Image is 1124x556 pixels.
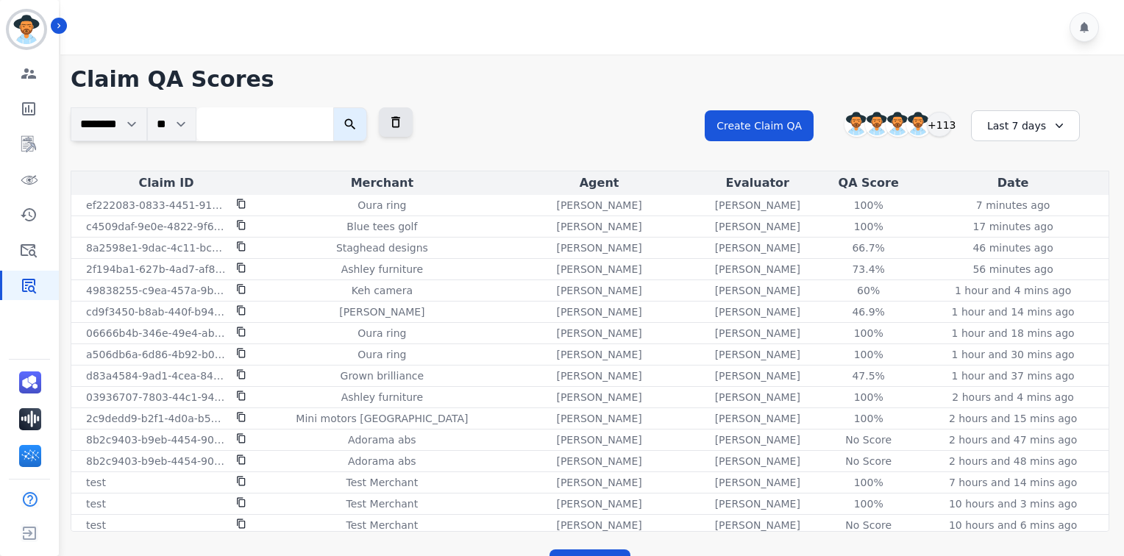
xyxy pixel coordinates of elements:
[972,240,1053,255] p: 46 minutes ago
[556,368,641,383] p: [PERSON_NAME]
[346,518,419,532] p: Test Merchant
[836,326,902,341] div: 100 %
[556,219,641,234] p: [PERSON_NAME]
[86,475,106,490] p: test
[836,368,902,383] div: 47.5 %
[705,110,814,141] button: Create Claim QA
[556,496,641,511] p: [PERSON_NAME]
[358,326,406,341] p: Oura ring
[352,283,413,298] p: Keh camera
[715,390,800,404] p: [PERSON_NAME]
[74,174,258,192] div: Claim ID
[556,304,641,319] p: [PERSON_NAME]
[358,347,406,362] p: Oura ring
[715,262,800,277] p: [PERSON_NAME]
[556,240,641,255] p: [PERSON_NAME]
[836,347,902,362] div: 100 %
[715,240,800,255] p: [PERSON_NAME]
[86,390,227,404] p: 03936707-7803-44c1-940f-3be29870652d
[972,219,1053,234] p: 17 minutes ago
[86,454,227,468] p: 8b2c9403-b9eb-4454-90c1-47290e726684
[86,219,227,234] p: c4509daf-9e0e-4822-9f64-1663d0a0abb2
[341,262,423,277] p: Ashley furniture
[346,219,417,234] p: Blue tees golf
[556,411,641,426] p: [PERSON_NAME]
[86,304,227,319] p: cd9f3450-b8ab-440f-b947-2300bd1a8398
[556,326,641,341] p: [PERSON_NAME]
[949,518,1077,532] p: 10 hours and 6 mins ago
[348,432,416,447] p: Adorama abs
[86,496,106,511] p: test
[715,432,800,447] p: [PERSON_NAME]
[955,283,1071,298] p: 1 hour and 4 mins ago
[556,262,641,277] p: [PERSON_NAME]
[556,432,641,447] p: [PERSON_NAME]
[698,174,817,192] div: Evaluator
[346,475,419,490] p: Test Merchant
[715,368,800,383] p: [PERSON_NAME]
[71,66,1109,93] h1: Claim QA Scores
[822,174,914,192] div: QA Score
[715,475,800,490] p: [PERSON_NAME]
[952,304,1075,319] p: 1 hour and 14 mins ago
[264,174,500,192] div: Merchant
[976,198,1050,213] p: 7 minutes ago
[927,112,952,137] div: +113
[836,283,902,298] div: 60 %
[715,219,800,234] p: [PERSON_NAME]
[836,240,902,255] div: 66.7 %
[715,411,800,426] p: [PERSON_NAME]
[836,411,902,426] div: 100 %
[715,496,800,511] p: [PERSON_NAME]
[971,110,1080,141] div: Last 7 days
[836,198,902,213] div: 100 %
[556,283,641,298] p: [PERSON_NAME]
[556,518,641,532] p: [PERSON_NAME]
[836,496,902,511] div: 100 %
[952,326,1075,341] p: 1 hour and 18 mins ago
[836,390,902,404] div: 100 %
[556,390,641,404] p: [PERSON_NAME]
[949,454,1077,468] p: 2 hours and 48 mins ago
[341,368,424,383] p: Grown brilliance
[715,304,800,319] p: [PERSON_NAME]
[339,304,424,319] p: [PERSON_NAME]
[972,262,1053,277] p: 56 minutes ago
[556,198,641,213] p: [PERSON_NAME]
[836,432,902,447] div: No Score
[836,475,902,490] div: 100 %
[836,518,902,532] div: No Score
[86,262,227,277] p: 2f194ba1-627b-4ad7-af87-bad2e6d25521
[715,326,800,341] p: [PERSON_NAME]
[715,198,800,213] p: [PERSON_NAME]
[86,411,227,426] p: 2c9dedd9-b2f1-4d0a-b554-88e725b70124
[556,475,641,490] p: [PERSON_NAME]
[715,283,800,298] p: [PERSON_NAME]
[836,454,902,468] div: No Score
[348,454,416,468] p: Adorama abs
[836,304,902,319] div: 46.9 %
[86,518,106,532] p: test
[949,496,1077,511] p: 10 hours and 3 mins ago
[836,262,902,277] div: 73.4 %
[949,432,1077,447] p: 2 hours and 47 mins ago
[86,283,227,298] p: 49838255-c9ea-457a-9be2-bdfe2c15e5cc
[556,347,641,362] p: [PERSON_NAME]
[86,198,227,213] p: ef222083-0833-4451-91e7-448c294c93ee
[952,368,1075,383] p: 1 hour and 37 mins ago
[715,518,800,532] p: [PERSON_NAME]
[952,390,1074,404] p: 2 hours and 4 mins ago
[86,432,227,447] p: 8b2c9403-b9eb-4454-90c1-47290e726684
[296,411,468,426] p: Mini motors [GEOGRAPHIC_DATA]
[341,390,423,404] p: Ashley furniture
[9,12,44,47] img: Bordered avatar
[86,240,227,255] p: 8a2598e1-9dac-4c11-bce3-c71e462c7ef8
[836,219,902,234] div: 100 %
[715,454,800,468] p: [PERSON_NAME]
[949,411,1077,426] p: 2 hours and 15 mins ago
[86,326,227,341] p: 06666b4b-346e-49e4-ab38-4e394b95664b
[556,454,641,468] p: [PERSON_NAME]
[715,347,800,362] p: [PERSON_NAME]
[952,347,1075,362] p: 1 hour and 30 mins ago
[336,240,428,255] p: Staghead designs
